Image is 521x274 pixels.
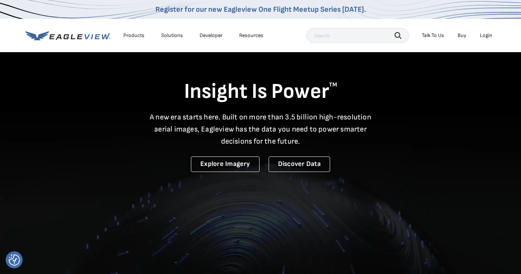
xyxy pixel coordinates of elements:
[9,254,20,266] img: Revisit consent button
[269,156,330,172] a: Discover Data
[306,28,409,43] input: Search
[161,32,183,39] div: Solutions
[25,79,496,105] h1: Insight Is Power
[422,32,444,39] div: Talk To Us
[191,156,260,172] a: Explore Imagery
[155,5,366,14] a: Register for our new Eagleview One Flight Meetup Series [DATE].
[9,254,20,266] button: Consent Preferences
[123,32,144,39] div: Products
[145,111,376,147] p: A new era starts here. Built on more than 3.5 billion high-resolution aerial images, Eagleview ha...
[200,32,223,39] a: Developer
[480,32,492,39] div: Login
[239,32,263,39] div: Resources
[458,32,466,39] a: Buy
[329,81,337,88] sup: TM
